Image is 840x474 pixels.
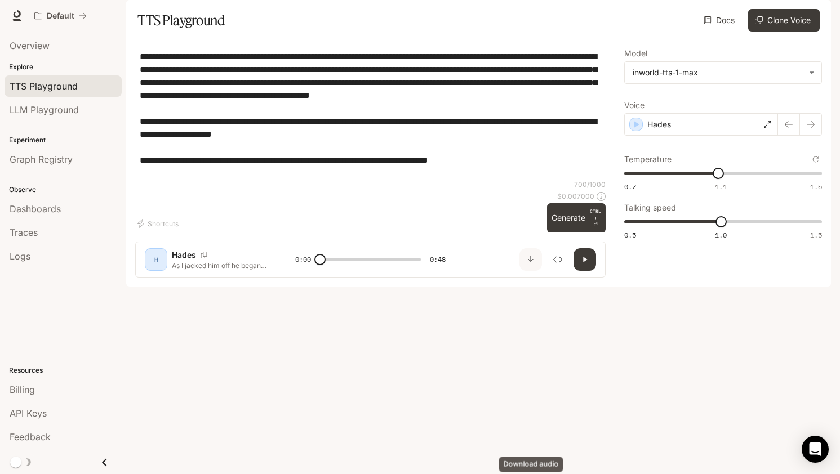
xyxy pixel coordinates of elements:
span: 1.5 [810,182,822,191]
p: ⏎ [590,208,601,228]
button: Clone Voice [748,9,820,32]
p: Model [624,50,647,57]
div: inworld-tts-1-max [625,62,821,83]
div: H [147,251,165,269]
p: Voice [624,101,645,109]
p: Temperature [624,155,672,163]
p: As I jacked him off he began to buck and thrust, finally blowing his load all over his lightly ha... [172,261,268,270]
p: Hades [172,249,196,261]
span: 0.5 [624,230,636,240]
span: 0:00 [295,254,311,265]
span: 1.0 [715,230,727,240]
span: 1.5 [810,230,822,240]
button: Copy Voice ID [196,252,212,258]
span: 0.7 [624,182,636,191]
a: Docs [701,9,739,32]
button: GenerateCTRL +⏎ [547,203,606,232]
p: CTRL + [590,208,601,221]
button: Shortcuts [135,214,183,232]
span: 0:48 [430,254,446,265]
button: Inspect [546,248,569,271]
span: 1.1 [715,182,727,191]
button: Download audio [519,248,542,271]
div: Download audio [499,457,563,472]
p: Default [47,11,74,21]
h1: TTS Playground [137,9,225,32]
p: Hades [647,119,671,130]
div: inworld-tts-1-max [633,67,803,78]
div: Open Intercom Messenger [802,436,829,463]
button: All workspaces [29,5,92,27]
button: Reset to default [810,153,822,166]
p: Talking speed [624,204,676,212]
